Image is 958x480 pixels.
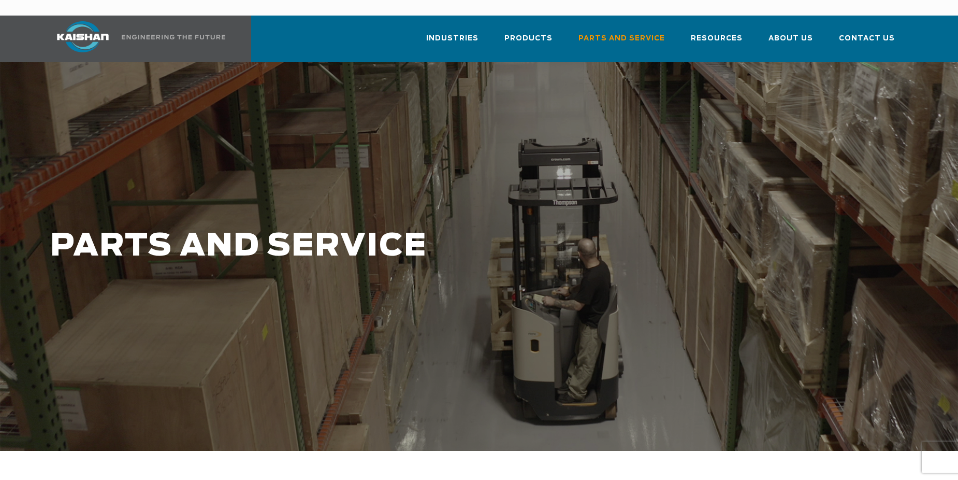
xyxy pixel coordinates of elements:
[44,16,227,62] a: Kaishan USA
[768,25,813,60] a: About Us
[768,33,813,45] span: About Us
[839,33,895,45] span: Contact Us
[578,25,665,60] a: Parts and Service
[44,21,122,52] img: kaishan logo
[691,33,743,45] span: Resources
[578,33,665,45] span: Parts and Service
[426,33,478,45] span: Industries
[691,25,743,60] a: Resources
[839,25,895,60] a: Contact Us
[426,25,478,60] a: Industries
[122,35,225,39] img: Engineering the future
[504,25,553,60] a: Products
[50,229,763,264] h1: PARTS AND SERVICE
[504,33,553,45] span: Products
